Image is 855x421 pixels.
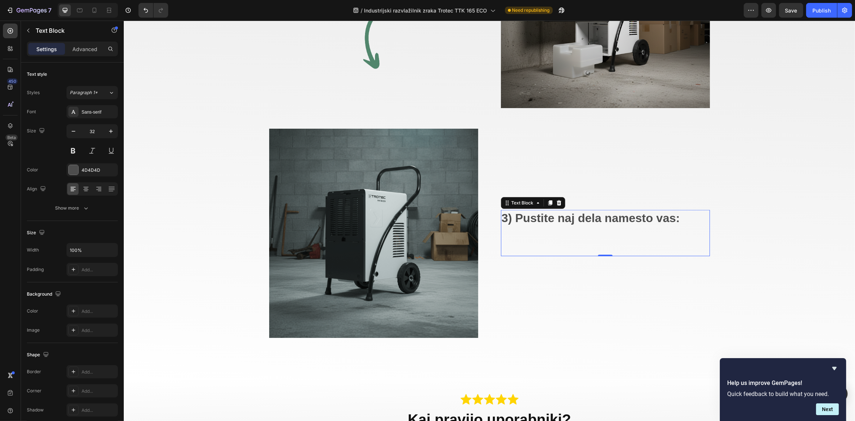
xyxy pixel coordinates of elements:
[27,327,40,333] div: Image
[27,368,41,375] div: Border
[82,407,116,414] div: Add...
[27,407,44,413] div: Shadow
[779,3,803,18] button: Save
[785,7,797,14] span: Save
[36,26,98,35] p: Text Block
[27,126,46,136] div: Size
[72,45,97,53] p: Advanced
[82,369,116,375] div: Add...
[830,364,839,373] button: Hide survey
[82,267,116,273] div: Add...
[727,390,839,397] p: Quick feedback to build what you need.
[378,190,585,206] p: ⁠⁠⁠⁠⁠⁠⁠
[27,228,46,238] div: Size
[70,89,98,96] span: Paragraph 1*
[66,86,118,99] button: Paragraph 1*
[36,45,57,53] p: Settings
[48,6,51,15] p: 7
[377,189,586,206] div: Rich Text Editor. Editing area: main
[6,135,18,140] div: Beta
[27,308,38,314] div: Color
[727,379,839,388] h2: Help us improve GemPages!
[3,3,55,18] button: 7
[82,308,116,315] div: Add...
[27,247,39,253] div: Width
[124,21,855,421] iframe: Design area
[27,388,42,394] div: Corner
[145,108,354,317] img: gempages_585802762059514571-6a052cad-0bd8-4d09-8fbb-975e66be2919.png
[512,7,550,14] span: Need republishing
[138,3,168,18] div: Undo/Redo
[27,167,38,173] div: Color
[27,108,36,115] div: Font
[816,403,839,415] button: Next question
[378,191,556,204] strong: 3) Pustite naj dela namesto vas:
[386,179,411,186] div: Text Block
[284,391,447,407] strong: Kaj pravijo uporabniki?
[55,204,90,212] div: Show more
[361,7,363,14] span: /
[27,71,47,78] div: Text style
[812,7,831,14] div: Publish
[27,201,118,215] button: Show more
[27,289,62,299] div: Background
[27,350,50,360] div: Shape
[27,184,47,194] div: Align
[67,243,118,257] input: Auto
[82,327,116,334] div: Add...
[7,78,18,84] div: 450
[806,3,837,18] button: Publish
[82,388,116,395] div: Add...
[27,266,44,273] div: Padding
[727,364,839,415] div: Help us improve GemPages!
[82,109,116,115] div: Sans-serif
[27,89,40,96] div: Styles
[364,7,487,14] span: Industrijski razvlažilnik zraka Trotec TTK 165 ECO
[82,167,116,174] div: 4D4D4D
